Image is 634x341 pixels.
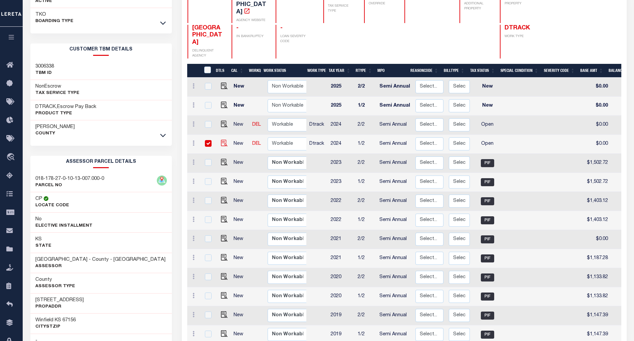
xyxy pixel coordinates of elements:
[328,135,355,154] td: 2024
[280,25,283,31] span: -
[261,64,306,78] th: Work Status
[35,283,75,290] p: Assessor Type
[35,70,54,77] p: TBM ID
[505,34,536,39] p: WORK TYPE
[231,116,250,135] td: New
[35,196,42,202] h3: CP
[231,192,250,211] td: New
[355,116,377,135] td: 2/2
[231,268,250,287] td: New
[582,306,611,325] td: $1,147.39
[355,192,377,211] td: 2/2
[377,306,413,325] td: Semi Annual
[192,48,224,59] p: DELINQUENT AGENCY
[231,135,250,154] td: New
[377,249,413,268] td: Semi Annual
[467,64,498,78] th: Tax Status: activate to sort column ascending
[35,263,166,270] p: Assessor
[441,64,467,78] th: BillType: activate to sort column ascending
[582,211,611,230] td: $1,403.12
[35,104,96,110] h3: DTRACK,Escrow Pay Back
[35,223,92,229] p: Elective Installment
[328,97,355,116] td: 2025
[578,64,606,78] th: Base Amt: activate to sort column ascending
[280,34,315,44] p: LOAN SEVERITY CODE
[353,64,375,78] th: RType: activate to sort column ascending
[231,306,250,325] td: New
[377,116,413,135] td: Semi Annual
[355,211,377,230] td: 1/2
[231,97,250,116] td: New
[377,78,413,97] td: Semi Annual
[481,235,494,243] span: PIF
[328,287,355,306] td: 2020
[35,243,51,249] p: State
[377,287,413,306] td: Semi Annual
[355,97,377,116] td: 1/2
[355,78,377,97] td: 2/2
[328,154,355,173] td: 2023
[231,249,250,268] td: New
[377,173,413,192] td: Semi Annual
[35,83,79,90] h3: NonEscrow
[328,173,355,192] td: 2023
[541,64,578,78] th: Severity Code: activate to sort column ascending
[192,25,222,45] span: [GEOGRAPHIC_DATA]
[328,78,355,97] td: 2025
[307,116,328,135] td: Dtrack
[231,287,250,306] td: New
[35,317,76,324] h3: Winfield KS 67156
[35,11,73,18] h3: TKO
[252,141,261,146] a: DEL
[355,268,377,287] td: 2/2
[377,192,413,211] td: Semi Annual
[30,43,172,56] h2: CUSTOMER TBM DETAILS
[582,97,611,116] td: $0.00
[30,156,172,168] h2: ASSESSOR PARCEL DETAILS
[35,176,104,182] h3: 018-178-27-0-10-13-007.000-0
[377,154,413,173] td: Semi Annual
[582,230,611,249] td: $0.00
[481,216,494,224] span: PIF
[481,254,494,262] span: PIF
[328,116,355,135] td: 2024
[35,130,75,137] p: County
[498,64,541,78] th: Special Condition: activate to sort column ascending
[355,230,377,249] td: 2/2
[35,18,73,25] p: BOARDING TYPE
[481,331,494,339] span: PIF
[229,64,246,78] th: CAL: activate to sort column ascending
[246,64,261,78] th: WorkQ
[35,236,51,243] h3: KS
[6,153,17,162] i: travel_explore
[328,4,356,14] p: TAX SERVICE TYPE
[582,135,611,154] td: $0.00
[213,64,229,78] th: DTLS
[252,122,261,127] a: DEL
[231,230,250,249] td: New
[35,216,42,223] h3: No
[481,312,494,320] span: PIF
[582,192,611,211] td: $1,403.12
[377,97,413,116] td: Semi Annual
[231,173,250,192] td: New
[377,230,413,249] td: Semi Annual
[377,211,413,230] td: Semi Annual
[187,64,200,78] th: &nbsp;&nbsp;&nbsp;&nbsp;&nbsp;&nbsp;&nbsp;&nbsp;&nbsp;&nbsp;
[231,78,250,97] td: New
[355,173,377,192] td: 1/2
[355,135,377,154] td: 1/2
[481,178,494,186] span: PIF
[355,154,377,173] td: 2/2
[355,306,377,325] td: 2/2
[408,64,441,78] th: ReasonCode: activate to sort column ascending
[231,211,250,230] td: New
[35,110,96,117] p: Product Type
[305,64,326,78] th: Work Type
[582,116,611,135] td: $0.00
[231,154,250,173] td: New
[505,25,530,31] span: DTRACK
[481,293,494,301] span: PIF
[582,249,611,268] td: $1,187.28
[200,64,214,78] th: &nbsp;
